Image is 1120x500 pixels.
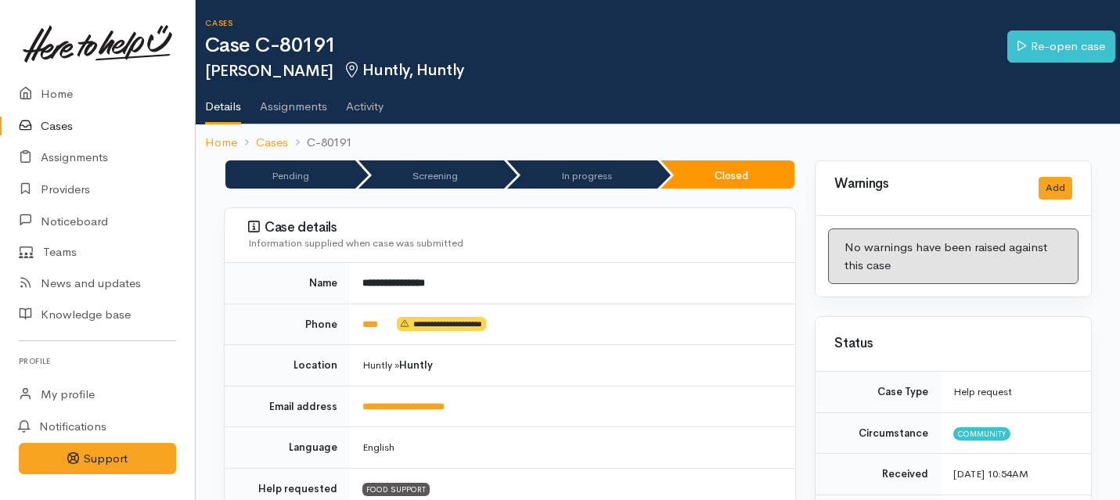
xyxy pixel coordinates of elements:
span: Community [953,427,1010,440]
span: Huntly, Huntly [343,60,464,80]
li: In progress [507,160,658,189]
h6: Cases [205,19,1007,27]
button: Support [19,443,176,475]
li: Pending [225,160,355,189]
td: Received [816,454,941,495]
a: Cases [256,134,288,152]
a: Re-open case [1007,31,1115,63]
a: Activity [346,79,384,123]
div: Information supplied when case was submitted [248,236,776,251]
td: Help request [941,372,1091,412]
h3: Warnings [834,177,1020,192]
td: Email address [225,386,350,427]
span: Huntly » [362,358,433,372]
span: FOOD SUPPORT [362,483,430,495]
td: Location [225,345,350,387]
a: Assignments [260,79,327,123]
h3: Case details [248,220,776,236]
td: Name [225,263,350,304]
time: [DATE] 10:54AM [953,467,1028,480]
td: English [350,427,795,469]
li: C-80191 [288,134,352,152]
a: Home [205,134,237,152]
h1: Case C-80191 [205,34,1007,57]
h6: Profile [19,351,176,372]
nav: breadcrumb [196,124,1120,161]
h2: [PERSON_NAME] [205,62,1007,80]
td: Language [225,427,350,469]
li: Screening [358,160,504,189]
a: Details [205,79,241,124]
b: Huntly [399,358,433,372]
h3: Status [834,336,1072,351]
td: Circumstance [816,412,941,454]
td: Case Type [816,372,941,412]
li: Closed [661,160,794,189]
td: Phone [225,304,350,345]
button: Add [1039,177,1072,200]
div: No warnings have been raised against this case [828,228,1079,284]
